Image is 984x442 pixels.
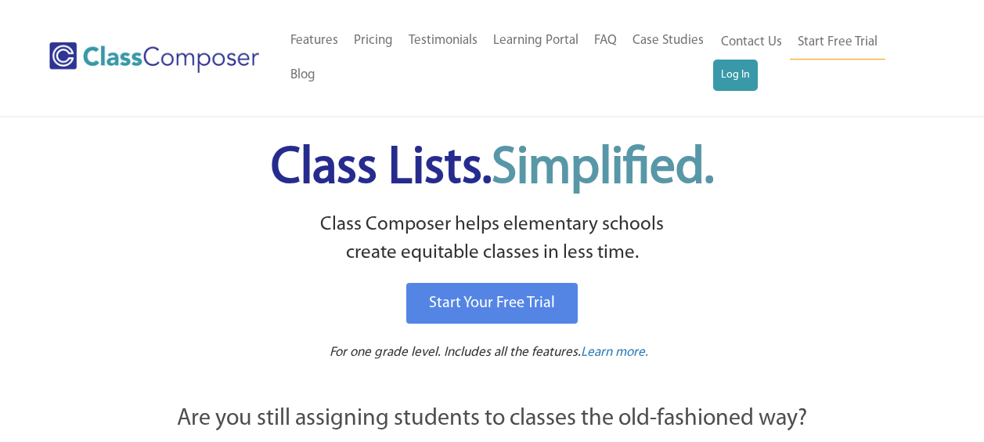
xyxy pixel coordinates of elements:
[713,60,758,91] a: Log In
[485,24,586,58] a: Learning Portal
[91,211,894,268] p: Class Composer helps elementary schools create equitable classes in less time.
[271,143,714,194] span: Class Lists.
[93,402,892,437] p: Are you still assigning students to classes the old-fashioned way?
[429,295,555,311] span: Start Your Free Trial
[406,283,578,324] a: Start Your Free Trial
[49,42,259,73] img: Class Composer
[492,143,714,194] span: Simplified.
[330,346,581,359] span: For one grade level. Includes all the features.
[625,24,712,58] a: Case Studies
[581,346,648,359] span: Learn more.
[401,24,485,58] a: Testimonials
[283,24,346,58] a: Features
[346,24,401,58] a: Pricing
[581,343,648,363] a: Learn more.
[790,25,885,60] a: Start Free Trial
[713,25,790,60] a: Contact Us
[586,24,625,58] a: FAQ
[283,58,323,92] a: Blog
[283,24,714,92] nav: Header Menu
[713,25,923,91] nav: Header Menu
